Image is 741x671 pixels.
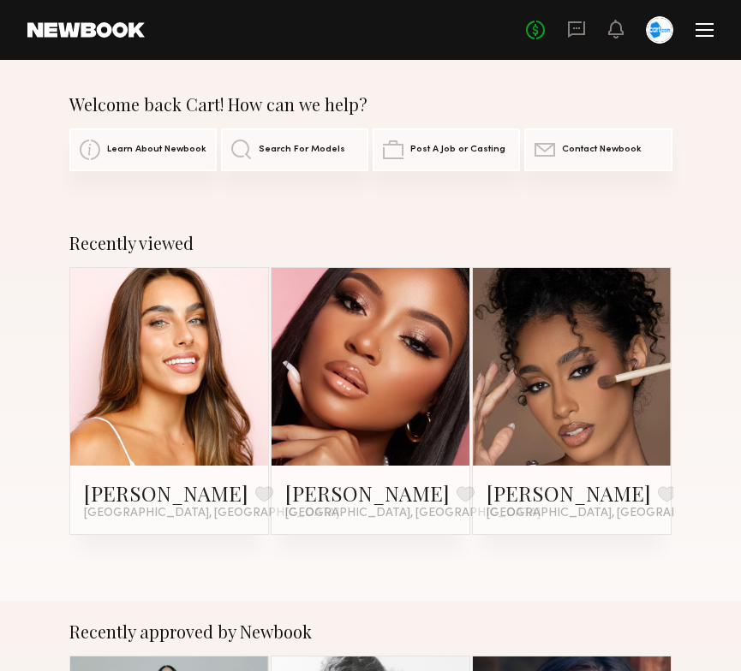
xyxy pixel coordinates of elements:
span: Contact Newbook [562,145,642,155]
span: Search For Models [259,145,345,155]
div: Recently viewed [69,233,672,253]
span: [GEOGRAPHIC_DATA], [GEOGRAPHIC_DATA] [285,507,541,520]
a: Contact Newbook [524,128,672,171]
a: [PERSON_NAME] [84,479,248,507]
a: Search For Models [221,128,368,171]
span: Post A Job or Casting [410,145,505,155]
div: Recently approved by Newbook [69,621,672,642]
a: [PERSON_NAME] [487,479,651,507]
div: Welcome back Cart! How can we help? [69,94,672,115]
a: Post A Job or Casting [373,128,520,171]
a: Learn About Newbook [69,128,217,171]
span: Learn About Newbook [107,145,206,155]
span: [GEOGRAPHIC_DATA], [GEOGRAPHIC_DATA] [84,507,339,520]
a: [PERSON_NAME] [285,479,450,507]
